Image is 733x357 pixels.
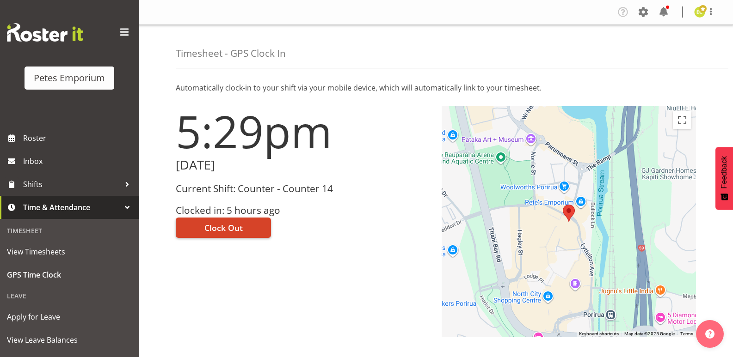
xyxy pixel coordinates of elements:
[7,245,132,259] span: View Timesheets
[7,268,132,282] span: GPS Time Clock
[176,82,696,93] p: Automatically clock-in to your shift via your mobile device, which will automatically link to you...
[624,331,675,336] span: Map data ©2025 Google
[2,286,136,305] div: Leave
[7,310,132,324] span: Apply for Leave
[23,154,134,168] span: Inbox
[23,131,134,145] span: Roster
[176,48,286,59] h4: Timesheet - GPS Clock In
[715,147,733,210] button: Feedback - Show survey
[176,218,271,238] button: Clock Out
[2,328,136,351] a: View Leave Balances
[34,71,105,85] div: Petes Emporium
[176,205,431,216] h3: Clocked in: 5 hours ago
[2,263,136,286] a: GPS Time Clock
[176,158,431,172] h2: [DATE]
[7,23,83,42] img: Rosterit website logo
[444,325,474,337] img: Google
[23,200,120,214] span: Time & Attendance
[2,305,136,328] a: Apply for Leave
[705,329,715,339] img: help-xxl-2.png
[444,325,474,337] a: Open this area in Google Maps (opens a new window)
[23,177,120,191] span: Shifts
[204,222,243,234] span: Clock Out
[673,111,691,129] button: Toggle fullscreen view
[7,333,132,347] span: View Leave Balances
[720,156,728,188] span: Feedback
[2,240,136,263] a: View Timesheets
[176,183,431,194] h3: Current Shift: Counter - Counter 14
[579,331,619,337] button: Keyboard shortcuts
[694,6,705,18] img: emma-croft7499.jpg
[680,331,693,336] a: Terms (opens in new tab)
[2,221,136,240] div: Timesheet
[176,106,431,156] h1: 5:29pm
